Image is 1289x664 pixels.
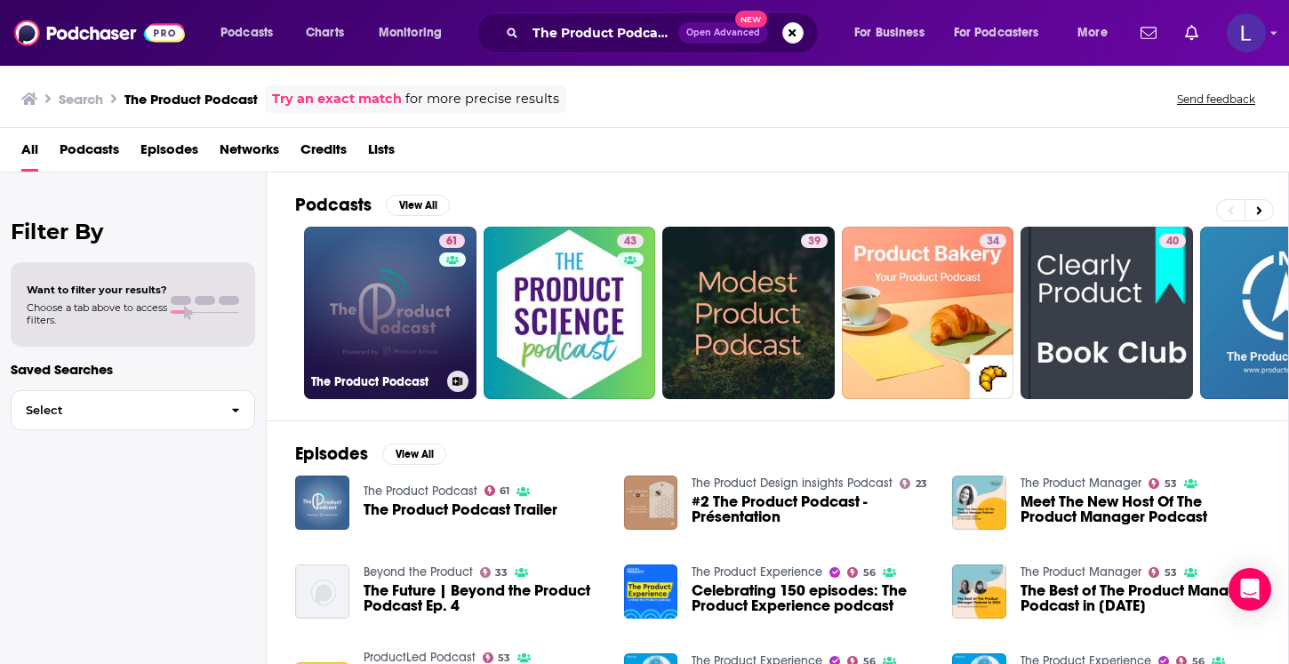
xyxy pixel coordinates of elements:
[295,443,446,465] a: EpisodesView All
[208,19,296,47] button: open menu
[364,564,473,580] a: Beyond the Product
[980,234,1006,248] a: 34
[678,22,768,44] button: Open AdvancedNew
[900,478,927,489] a: 23
[1149,567,1177,578] a: 53
[405,89,559,109] span: for more precise results
[364,502,557,517] a: The Product Podcast Trailer
[60,135,119,172] a: Podcasts
[295,194,372,216] h2: Podcasts
[11,219,255,244] h2: Filter By
[295,564,349,619] img: The Future | Beyond the Product Podcast Ep. 4
[300,135,347,172] a: Credits
[1166,233,1179,251] span: 40
[1021,227,1193,399] a: 40
[1021,583,1260,613] span: The Best of The Product Manager Podcast in [DATE]
[495,569,508,577] span: 33
[801,234,828,248] a: 39
[854,20,925,45] span: For Business
[366,19,465,47] button: open menu
[484,227,656,399] a: 43
[808,233,821,251] span: 39
[368,135,395,172] a: Lists
[1077,20,1108,45] span: More
[692,583,931,613] a: Celebrating 150 episodes: The Product Experience podcast
[295,476,349,530] img: The Product Podcast Trailer
[686,28,760,37] span: Open Advanced
[952,476,1006,530] a: Meet The New Host Of The Product Manager Podcast
[1065,19,1130,47] button: open menu
[1172,92,1261,107] button: Send feedback
[662,227,835,399] a: 39
[1227,13,1266,52] img: User Profile
[617,234,644,248] a: 43
[1021,494,1260,524] a: Meet The New Host Of The Product Manager Podcast
[364,484,477,499] a: The Product Podcast
[1149,478,1177,489] a: 53
[842,227,1014,399] a: 34
[27,301,167,326] span: Choose a tab above to access filters.
[952,564,1006,619] img: The Best of The Product Manager Podcast in 2024
[500,487,509,495] span: 61
[1178,18,1205,48] a: Show notifications dropdown
[364,583,603,613] a: The Future | Beyond the Product Podcast Ep. 4
[1229,568,1271,611] div: Open Intercom Messenger
[294,19,355,47] a: Charts
[1165,480,1177,488] span: 53
[386,195,450,216] button: View All
[21,135,38,172] a: All
[220,135,279,172] a: Networks
[27,284,167,296] span: Want to filter your results?
[311,374,440,389] h3: The Product Podcast
[847,567,876,578] a: 56
[272,89,402,109] a: Try an exact match
[483,652,511,663] a: 53
[124,91,258,108] h3: The Product Podcast
[692,564,822,580] a: The Product Experience
[295,194,450,216] a: PodcastsView All
[624,233,636,251] span: 43
[987,233,999,251] span: 34
[493,12,836,53] div: Search podcasts, credits, & more...
[1159,234,1186,248] a: 40
[382,444,446,465] button: View All
[525,19,678,47] input: Search podcasts, credits, & more...
[916,480,927,488] span: 23
[14,16,185,50] img: Podchaser - Follow, Share and Rate Podcasts
[624,564,678,619] img: Celebrating 150 episodes: The Product Experience podcast
[379,20,442,45] span: Monitoring
[140,135,198,172] a: Episodes
[220,20,273,45] span: Podcasts
[1227,13,1266,52] button: Show profile menu
[624,476,678,530] img: #2 The Product Podcast - Présentation
[11,361,255,378] p: Saved Searches
[1021,564,1141,580] a: The Product Manager
[863,569,876,577] span: 56
[735,11,767,28] span: New
[306,20,344,45] span: Charts
[692,494,931,524] a: #2 The Product Podcast - Présentation
[1021,476,1141,491] a: The Product Manager
[692,476,893,491] a: The Product Design insights Podcast
[1165,569,1177,577] span: 53
[439,234,465,248] a: 61
[59,91,103,108] h3: Search
[11,390,255,430] button: Select
[954,20,1039,45] span: For Podcasters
